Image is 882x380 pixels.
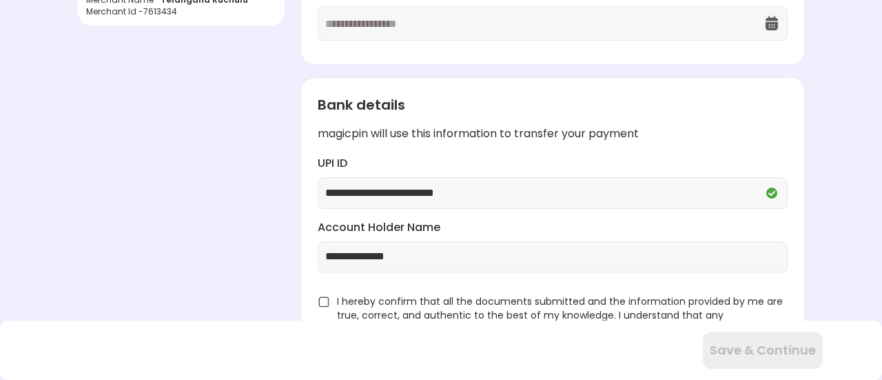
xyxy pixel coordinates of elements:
[318,156,788,172] label: UPI ID
[318,126,788,142] div: magicpin will use this information to transfer your payment
[703,332,823,369] button: Save & Continue
[86,6,276,17] div: Merchant Id - 7613434
[763,15,780,32] img: OcXK764TI_dg1n3pJKAFuNcYfYqBKGvmbXteblFrPew4KBASBbPUoKPFDRZzLe5z5khKOkBCrBseVNl8W_Mqhk0wgJF92Dyy9...
[318,296,330,308] img: unchecked
[763,185,780,201] img: Q2VREkDUCX-Nh97kZdnvclHTixewBtwTiuomQU4ttMKm5pUNxe9W_NURYrLCGq_Mmv0UDstOKswiepyQhkhj-wqMpwXa6YfHU...
[337,294,788,336] span: I hereby confirm that all the documents submitted and the information provided by me are true, co...
[318,220,788,236] label: Account Holder Name
[318,94,788,115] div: Bank details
